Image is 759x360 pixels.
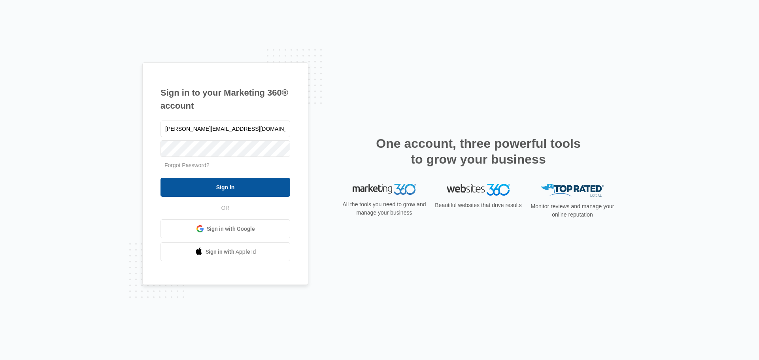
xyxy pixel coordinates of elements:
a: Sign in with Google [160,219,290,238]
input: Email [160,121,290,137]
img: Marketing 360 [353,184,416,195]
img: Top Rated Local [541,184,604,197]
a: Sign in with Apple Id [160,242,290,261]
p: Beautiful websites that drive results [434,201,523,209]
a: Forgot Password? [164,162,210,168]
p: All the tools you need to grow and manage your business [340,200,429,217]
span: Sign in with Google [207,225,255,233]
span: OR [216,204,235,212]
span: Sign in with Apple Id [206,248,256,256]
h1: Sign in to your Marketing 360® account [160,86,290,112]
p: Monitor reviews and manage your online reputation [528,202,617,219]
input: Sign In [160,178,290,197]
img: Websites 360 [447,184,510,195]
h2: One account, three powerful tools to grow your business [374,136,583,167]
